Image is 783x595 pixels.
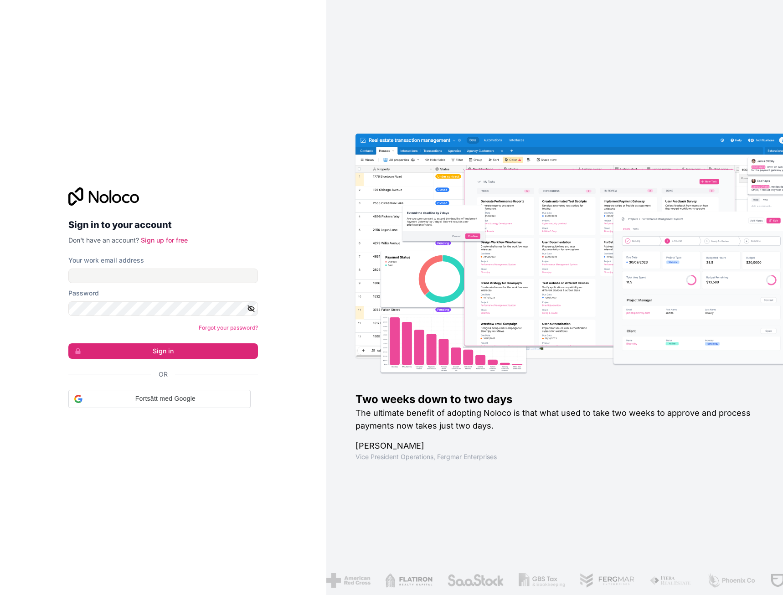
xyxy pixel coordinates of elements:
[86,394,245,404] span: Fortsätt med Google
[68,217,258,233] h2: Sign in to your account
[199,324,258,331] a: Forgot your password?
[355,452,754,461] h1: Vice President Operations , Fergmar Enterprises
[68,236,139,244] span: Don't have an account?
[517,573,563,588] img: /assets/gbstax-C-GtDUiK.png
[141,236,188,244] a: Sign up for free
[355,407,754,432] h2: The ultimate benefit of adopting Noloco is that what used to take two weeks to approve and proces...
[68,301,258,316] input: Password
[445,573,503,588] img: /assets/saastock-C6Zbiodz.png
[68,343,258,359] button: Sign in
[648,573,690,588] img: /assets/fiera-fwj2N5v4.png
[68,269,258,283] input: Email address
[68,289,99,298] label: Password
[705,573,754,588] img: /assets/phoenix-BREaitsQ.png
[578,573,634,588] img: /assets/fergmar-CudnrXN5.png
[68,390,251,408] div: Fortsätt med Google
[383,573,431,588] img: /assets/flatiron-C8eUkumj.png
[159,370,168,379] span: Or
[355,392,754,407] h1: Two weeks down to two days
[68,256,144,265] label: Your work email address
[325,573,369,588] img: /assets/american-red-cross-BAupjrZR.png
[355,440,754,452] h1: [PERSON_NAME]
